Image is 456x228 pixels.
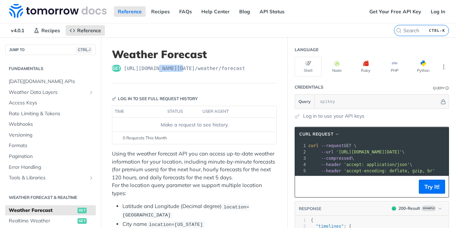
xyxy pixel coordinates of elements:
span: v4.0.1 [7,25,28,36]
span: CTRL-/ [76,47,92,53]
span: \ [308,162,412,167]
input: apikey [316,95,440,109]
a: Weather Forecastget [5,205,96,216]
a: Log in to use your API keys [303,112,364,120]
span: 'accept: application/json' [344,162,410,167]
a: Error Handling [5,162,96,173]
span: 200 [392,206,396,210]
span: --url [321,150,334,154]
a: FAQs [175,6,196,17]
a: Access Keys [5,98,96,108]
a: Formats [5,140,96,151]
button: Ruby [352,57,379,77]
span: location=[GEOGRAPHIC_DATA] [122,204,249,217]
span: Tools & Libraries [9,174,87,181]
a: Log In [427,6,449,17]
div: 1 [295,217,306,223]
span: curl [308,143,318,148]
span: Error Handling [9,164,94,171]
kbd: CTRL-K [427,27,447,34]
button: Shell [295,57,322,77]
i: Information [445,87,449,90]
div: Make a request to see history. [115,121,274,129]
a: Rate Limiting & Tokens [5,109,96,119]
li: Latitude and Longitude (Decimal degree) [122,202,277,219]
span: Pagination [9,153,94,160]
div: 5 [295,168,307,174]
div: 1 [295,143,307,149]
a: Get Your Free API Key [366,6,425,17]
div: QueryInformation [433,85,449,91]
button: More Languages [438,62,449,72]
span: \ [308,150,405,154]
a: Blog [235,6,254,17]
svg: Search [396,28,402,33]
button: cURL Request [297,131,342,138]
a: Recipes [30,25,64,36]
span: Recipes [41,27,60,34]
div: 2 [295,149,307,155]
span: --header [321,162,341,167]
span: Query [299,98,311,105]
a: Versioning [5,130,96,140]
button: Show subpages for Weather Data Layers [88,90,94,95]
span: \ [308,156,354,161]
a: API Status [256,6,288,17]
span: 'accept-encoding: deflate, gzip, br' [344,168,435,173]
span: get [78,218,87,224]
a: Pagination [5,151,96,162]
span: --request [321,143,344,148]
button: Python [410,57,437,77]
h2: Weather Forecast & realtime [5,194,96,201]
svg: Key [112,97,116,101]
a: Help Center [197,6,234,17]
span: Rate Limiting & Tokens [9,110,94,117]
div: Credentials [295,84,323,90]
button: PHP [381,57,408,77]
button: RESPONSE [299,205,322,212]
span: Weather Forecast [9,207,76,214]
div: 3 [295,155,307,161]
div: Query [433,85,445,91]
button: Show subpages for Tools & Libraries [88,175,94,181]
span: Realtime Weather [9,217,76,224]
p: Using the weather forecast API you can access up-to-date weather information for your location, i... [112,150,277,197]
span: '[URL][DOMAIN_NAME][DATE]' [336,150,402,154]
span: GET \ [308,143,356,148]
th: status [165,106,200,117]
span: --compressed [321,156,351,161]
button: 200200-ResultExample [388,205,445,212]
span: cURL Request [299,131,333,137]
img: Tomorrow.io Weather API Docs [9,4,107,18]
span: location=[US_STATE] [149,222,203,227]
th: time [112,106,165,117]
span: Access Keys [9,99,94,106]
span: [DATE][DOMAIN_NAME] APIs [9,78,94,85]
span: Example [422,206,436,211]
a: Reference [114,6,146,17]
a: Realtime Weatherget [5,216,96,226]
svg: More ellipsis [441,64,447,70]
span: --header [321,168,341,173]
div: 200 - Result [398,205,420,212]
h1: Weather Forecast [112,48,277,61]
a: Recipes [147,6,174,17]
a: [DATE][DOMAIN_NAME] APIs [5,76,96,87]
div: Language [295,47,318,53]
a: Reference [66,25,105,36]
span: https://api.tomorrow.io/v4/weather/forecast [124,65,245,72]
span: Webhooks [9,121,94,128]
span: Weather Data Layers [9,89,87,96]
span: Formats [9,142,94,149]
span: Reference [77,27,101,34]
span: 0 Requests This Month [123,135,167,141]
h2: Fundamentals [5,65,96,72]
span: get [112,65,121,72]
span: get [78,208,87,213]
button: Copy to clipboard [299,181,308,192]
button: Hide [440,98,447,105]
th: user agent [200,106,262,117]
button: Try It! [419,180,445,194]
span: { [311,218,313,223]
span: Versioning [9,132,94,139]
